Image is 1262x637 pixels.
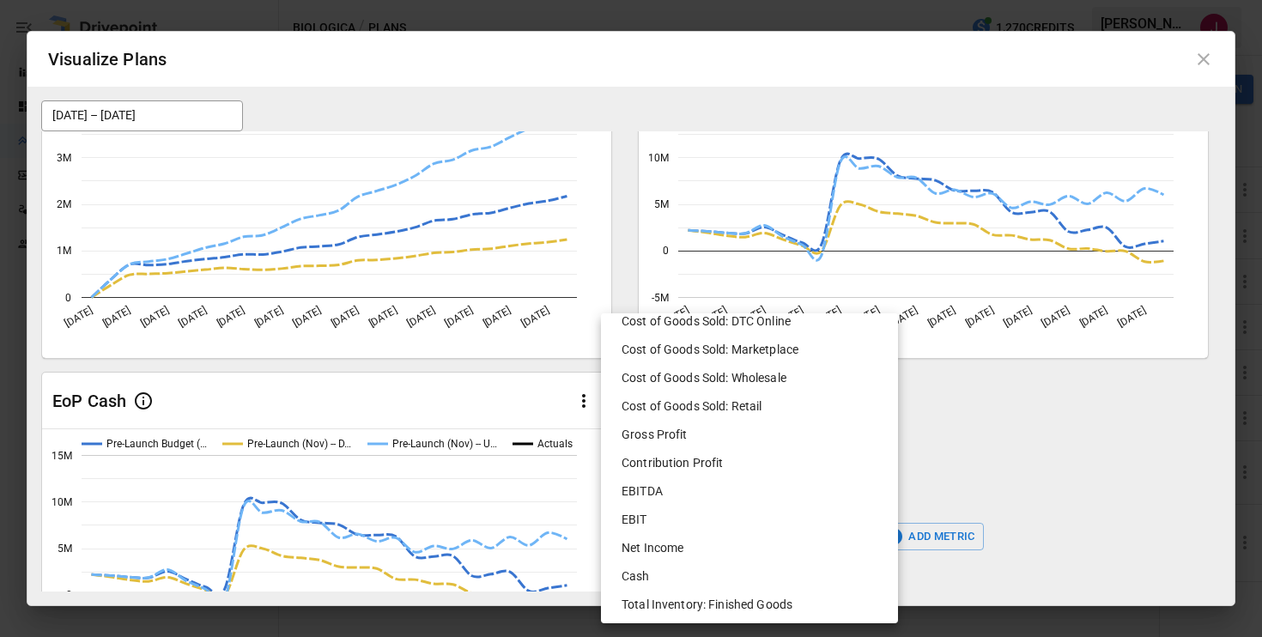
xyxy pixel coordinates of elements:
[608,449,891,477] li: Contribution Profit
[608,392,891,421] li: Cost of Goods Sold: Retail
[608,336,891,364] li: Cost of Goods Sold: Marketplace
[608,506,891,534] li: EBIT
[608,591,891,619] li: Total Inventory: Finished Goods
[608,477,891,506] li: EBITDA
[608,534,891,562] li: Net Income
[608,562,891,591] li: Cash
[608,364,891,392] li: Cost of Goods Sold: Wholesale
[608,421,891,449] li: Gross Profit
[608,307,891,336] li: Cost of Goods Sold: DTC Online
